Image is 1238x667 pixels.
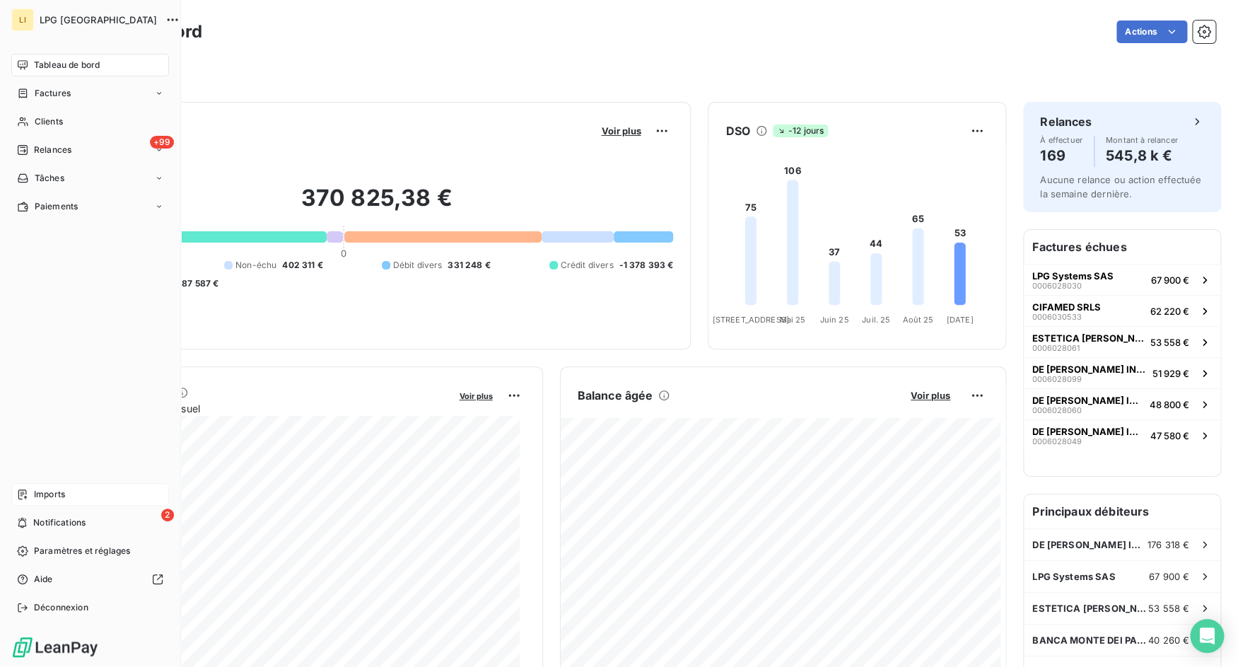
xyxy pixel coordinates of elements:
span: Tâches [35,172,64,185]
button: LPG Systems SAS000602803067 900 € [1024,264,1220,295]
span: CIFAMED SRLS [1032,301,1101,313]
span: 67 900 € [1151,274,1189,286]
button: Voir plus [906,389,954,402]
div: Open Intercom Messenger [1190,619,1224,653]
span: 53 558 € [1148,603,1189,614]
h6: Balance âgée [578,387,653,404]
span: 176 318 € [1148,539,1189,550]
tspan: Août 25 [903,315,934,325]
span: 67 900 € [1149,571,1189,582]
span: Chiffre d'affaires mensuel [80,401,450,416]
span: ESTETICA [PERSON_NAME] IN [1032,332,1145,344]
span: Voir plus [601,125,641,137]
span: Imports [34,488,65,501]
span: 0006028061 [1032,344,1080,352]
span: Aide [34,573,53,586]
h6: DSO [725,122,749,139]
div: LI [11,8,34,31]
span: DE [PERSON_NAME] INTERNATIONAL BV [1032,364,1147,375]
span: Factures [35,87,71,100]
span: 47 580 € [1150,430,1189,441]
span: DE [PERSON_NAME] INTERNATIONAL BV [1032,395,1144,406]
button: DE [PERSON_NAME] INTERNATIONAL BV000602806048 800 € [1024,388,1220,419]
span: 40 260 € [1148,634,1189,646]
span: LPG Systems SAS [1032,270,1114,282]
span: LPG Systems SAS [1032,571,1115,582]
span: -1 378 393 € [619,259,673,272]
span: À effectuer [1040,136,1082,144]
span: +99 [150,136,174,149]
span: 0 [341,248,346,259]
span: 0006028060 [1032,406,1082,414]
span: 402 311 € [282,259,322,272]
span: DE [PERSON_NAME] INTERNATIONAL BV [1032,539,1148,550]
span: 53 558 € [1150,337,1189,348]
span: 0006028099 [1032,375,1082,383]
span: Crédit divers [561,259,614,272]
span: Voir plus [460,391,493,401]
span: DE [PERSON_NAME] INTERNATIONAL BV [1032,426,1145,437]
span: 0006028030 [1032,282,1082,290]
span: Déconnexion [34,601,88,614]
span: Paiements [35,200,78,213]
h6: Relances [1040,113,1092,130]
span: -87 587 € [177,277,218,290]
h4: 545,8 k € [1106,144,1178,167]
tspan: Juil. 25 [862,315,890,325]
button: CIFAMED SRLS000603053362 220 € [1024,295,1220,326]
tspan: [STREET_ADDRESS] [713,315,789,325]
span: 2 [161,509,174,521]
span: -12 jours [773,124,828,137]
span: 0006028049 [1032,437,1082,446]
tspan: Mai 25 [780,315,806,325]
button: Actions [1116,21,1187,43]
span: Notifications [33,516,86,529]
a: Aide [11,568,169,591]
button: Voir plus [455,389,497,402]
button: Voir plus [597,124,645,137]
span: ESTETICA [PERSON_NAME] IN [1032,603,1148,614]
span: Paramètres et réglages [34,545,130,557]
span: Débit divers [393,259,443,272]
span: 51 929 € [1152,368,1189,379]
span: Non-échu [235,259,276,272]
span: 62 220 € [1150,306,1189,317]
span: Relances [34,144,71,156]
button: DE [PERSON_NAME] INTERNATIONAL BV000602809951 929 € [1024,357,1220,388]
h2: 370 825,38 € [80,184,673,226]
h6: Factures échues [1024,230,1220,264]
span: 331 248 € [448,259,490,272]
span: Clients [35,115,63,128]
span: 48 800 € [1150,399,1189,410]
span: Aucune relance ou action effectuée la semaine dernière. [1040,174,1201,199]
tspan: [DATE] [947,315,974,325]
img: Logo LeanPay [11,636,99,659]
button: ESTETICA [PERSON_NAME] IN000602806153 558 € [1024,326,1220,357]
h4: 169 [1040,144,1082,167]
tspan: Juin 25 [820,315,849,325]
span: Tableau de bord [34,59,100,71]
h6: Principaux débiteurs [1024,494,1220,528]
span: 0006030533 [1032,313,1082,321]
span: LPG [GEOGRAPHIC_DATA] [40,14,157,25]
span: BANCA MONTE DEI PASCHI DI SIENA SPA [1032,634,1148,646]
button: DE [PERSON_NAME] INTERNATIONAL BV000602804947 580 € [1024,419,1220,451]
span: Montant à relancer [1106,136,1178,144]
span: Voir plus [911,390,950,401]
